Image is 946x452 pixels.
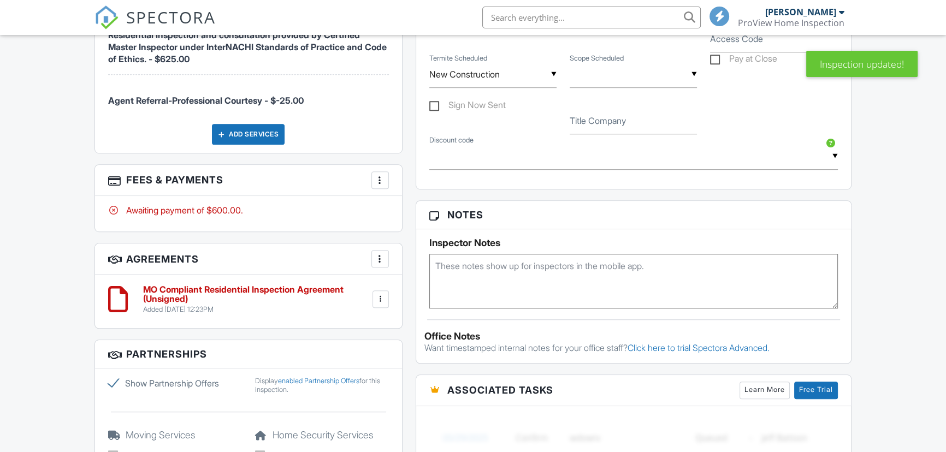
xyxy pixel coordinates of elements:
[108,204,388,216] div: Awaiting payment of $600.00.
[108,430,242,441] h5: Moving Services
[95,243,401,275] h3: Agreements
[429,100,506,114] label: Sign Now Sent
[806,51,918,77] div: Inspection updated!
[126,5,216,28] span: SPECTORA
[108,9,388,75] li: Service: Residential inspection and consultation provided by Certified Master Inspector under Int...
[108,95,304,106] span: Agent Referral-Professional Courtesy - $-25.00
[143,285,370,314] a: MO Compliant Residential Inspection Agreement (Unsigned) Added [DATE] 12:23PM
[710,53,777,67] label: Pay at Close
[424,331,843,342] div: Office Notes
[710,33,763,45] label: Access Code
[429,53,487,63] label: Termite Scheduled
[255,430,389,441] h5: Home Security Services
[212,124,285,145] div: Add Services
[416,201,851,229] h3: Notes
[447,383,553,397] span: Associated Tasks
[94,15,216,38] a: SPECTORA
[108,75,388,115] li: Manual fee: Agent Referral-Professional Courtesy
[429,135,474,145] label: Discount code
[108,29,387,65] span: Residential inspection and consultation provided by Certified Master Inspector under InterNACHI S...
[94,5,119,29] img: The Best Home Inspection Software - Spectora
[429,237,838,248] h5: Inspector Notes
[95,340,401,368] h3: Partnerships
[710,26,837,52] input: Access Code
[794,382,838,399] a: Free Trial
[570,53,624,63] label: Scope Scheduled
[278,377,359,385] a: enabled Partnership Offers
[143,285,370,304] h6: MO Compliant Residential Inspection Agreement (Unsigned)
[143,305,370,314] div: Added [DATE] 12:23PM
[570,115,626,127] label: Title Company
[424,342,843,354] p: Want timestamped internal notes for your office staff?
[740,382,790,399] a: Learn More
[482,7,701,28] input: Search everything...
[255,377,389,394] div: Display for this inspection.
[570,108,697,134] input: Title Company
[108,377,242,390] label: Show Partnership Offers
[738,17,844,28] div: ProView Home Inspection
[765,7,836,17] div: [PERSON_NAME]
[628,342,770,353] a: Click here to trial Spectora Advanced.
[95,165,401,196] h3: Fees & Payments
